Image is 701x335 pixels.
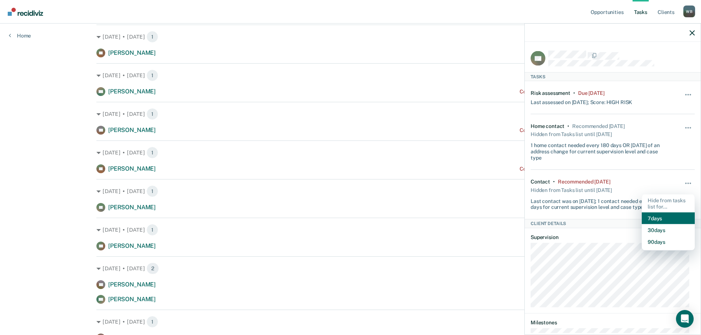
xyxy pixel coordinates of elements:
span: 2 [146,263,159,274]
div: [DATE] • [DATE] [96,147,605,158]
div: Open Intercom Messenger [676,310,694,328]
span: [PERSON_NAME] [108,281,156,288]
span: [PERSON_NAME] [108,88,156,95]
div: Contact [531,178,550,185]
span: [PERSON_NAME] [108,165,156,172]
button: 7 days [642,213,695,224]
button: 90 days [642,236,695,248]
div: Hide from tasks list for... [642,194,695,213]
button: Profile dropdown button [683,6,695,17]
img: Recidiviz [8,8,43,16]
span: 1 [146,31,158,43]
button: 30 days [642,224,695,236]
div: [DATE] • [DATE] [96,108,605,120]
div: Contact recommended a month ago [520,166,605,172]
span: [PERSON_NAME] [108,49,156,56]
div: • [573,90,575,96]
div: W B [683,6,695,17]
span: 1 [146,185,158,197]
span: 1 [146,316,158,328]
div: Due 2 years ago [578,90,605,96]
div: • [567,123,569,129]
span: 1 [146,108,158,120]
div: 1 home contact needed every 180 days OR [DATE] of an address change for current supervision level... [531,139,668,161]
div: Hidden from Tasks list until [DATE] [531,185,612,195]
div: • [553,178,555,185]
div: [DATE] • [DATE] [96,185,605,197]
div: Contact recommended a month ago [520,127,605,133]
span: [PERSON_NAME] [108,204,156,211]
span: 1 [146,224,158,236]
div: Risk assessment [531,90,570,96]
a: Home [9,32,31,39]
div: Recommended 12 days ago [558,178,610,185]
div: Tasks [525,72,701,81]
div: Last assessed on [DATE]; Score: HIGH RISK [531,96,632,105]
div: Hidden from Tasks list until [DATE] [531,129,612,139]
div: [DATE] • [DATE] [96,316,605,328]
span: [PERSON_NAME] [108,296,156,303]
div: Contact recommended a month ago [520,89,605,95]
div: [DATE] • [DATE] [96,224,605,236]
div: Home contact [531,123,564,129]
div: Client Details [525,219,701,228]
div: [DATE] • [DATE] [96,31,605,43]
span: [PERSON_NAME] [108,242,156,249]
div: Last contact was on [DATE]; 1 contact needed every 15 days for current supervision level and case... [531,195,668,210]
div: [DATE] • [DATE] [96,263,605,274]
span: 1 [146,70,158,81]
span: 1 [146,147,158,158]
span: [PERSON_NAME] [108,126,156,133]
div: Recommended 2 months ago [572,123,624,129]
dt: Supervision [531,234,695,240]
dt: Milestones [531,319,695,325]
div: [DATE] • [DATE] [96,70,605,81]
